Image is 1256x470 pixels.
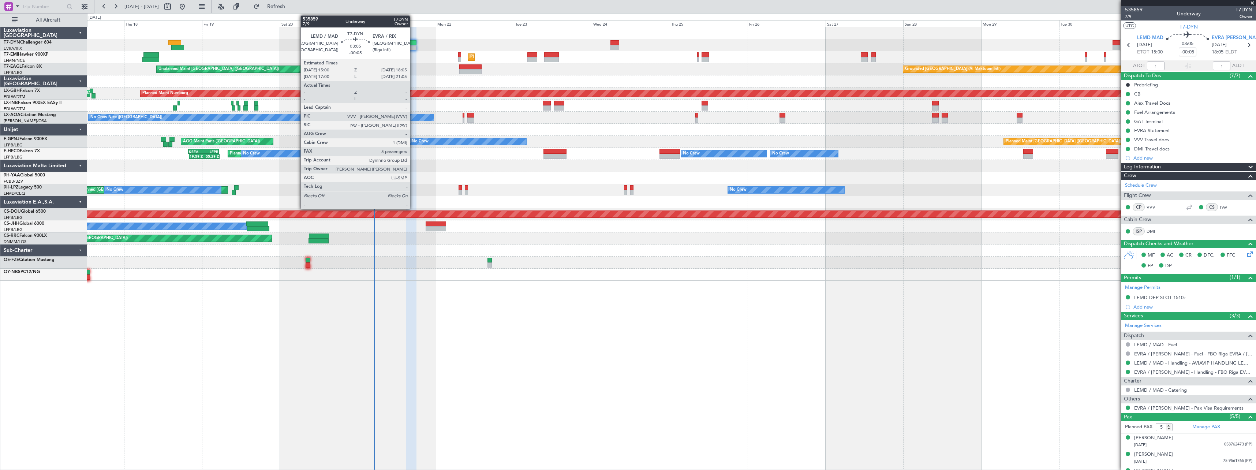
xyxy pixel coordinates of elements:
div: Sun 21 [358,20,436,27]
div: Planned Maint [GEOGRAPHIC_DATA] [470,52,540,63]
div: Fuel Arrangements [1134,109,1175,115]
div: No Crew [730,184,747,195]
div: CP [1133,203,1145,211]
div: VVV Travel docs [1134,137,1169,143]
span: All Aircraft [19,18,77,23]
a: Manage PAX [1192,424,1220,431]
a: EVRA / [PERSON_NAME] - Pax Visa Requirements [1134,405,1244,411]
div: Sat 27 [826,20,904,27]
div: CS [1206,203,1218,211]
span: ELDT [1225,49,1237,56]
div: No Crew [683,148,700,159]
span: 535859 [1125,6,1143,14]
span: [DATE] - [DATE] [124,3,159,10]
span: Dispatch To-Dos [1124,72,1161,80]
span: T7-EMI [4,52,18,57]
a: LX-AOACitation Mustang [4,113,56,117]
button: All Aircraft [8,14,79,26]
span: Leg Information [1124,163,1161,171]
a: FCBB/BZV [4,179,23,184]
span: T7-EAGL [4,64,22,69]
div: [PERSON_NAME] [1134,434,1173,442]
span: (1/1) [1230,273,1240,281]
span: Owner [1236,14,1252,20]
span: F-HECD [4,149,20,153]
div: Planned Maint [GEOGRAPHIC_DATA] ([GEOGRAPHIC_DATA]) [1006,136,1121,147]
a: EDLW/DTM [4,106,25,112]
span: 03:05 [1182,40,1193,48]
span: LX-AOA [4,113,20,117]
div: Mon 29 [981,20,1059,27]
div: Underway [1177,10,1201,18]
a: LFPB/LBG [4,154,23,160]
div: Alex Travel Docs [1134,100,1170,106]
span: 75 9561765 (PP) [1223,458,1252,464]
input: Trip Number [22,1,64,12]
span: Crew [1124,172,1136,180]
div: DMI Travel docs [1134,146,1170,152]
span: DP [1165,262,1172,270]
a: F-HECDFalcon 7X [4,149,40,153]
a: LX-INBFalcon 900EX EASy II [4,101,61,105]
button: Refresh [250,1,294,12]
span: Flight Crew [1124,191,1151,200]
div: ISP [1133,227,1145,235]
span: (5/5) [1230,413,1240,420]
a: Schedule Crew [1125,182,1157,189]
a: LFPB/LBG [4,142,23,148]
a: LFPB/LBG [4,215,23,220]
span: MF [1148,252,1155,259]
span: Cabin Crew [1124,216,1151,224]
div: No Crew [772,148,789,159]
span: CS-RRC [4,234,19,238]
div: CB [1134,91,1140,97]
div: No Crew [106,184,123,195]
span: Others [1124,395,1140,403]
span: AC [1167,252,1173,259]
span: CS-DOU [4,209,21,214]
div: Sun 28 [903,20,981,27]
div: EVRA Statement [1134,127,1170,134]
div: Prebriefing [1134,82,1158,88]
div: 19:59 Z [190,154,204,158]
a: 9H-YAAGlobal 5000 [4,173,45,178]
div: 05:29 Z [204,154,219,158]
div: Add new [1133,304,1252,310]
div: Mon 22 [436,20,514,27]
span: ATOT [1133,62,1145,70]
span: FFC [1227,252,1235,259]
a: LEMD / MAD - Catering [1134,387,1187,393]
a: CS-RRCFalcon 900LX [4,234,47,238]
div: Fri 19 [202,20,280,27]
a: OY-NBSPC12/NG [4,270,40,274]
span: Services [1124,312,1143,320]
a: Manage Services [1125,322,1162,329]
div: Planned Maint [GEOGRAPHIC_DATA] ([GEOGRAPHIC_DATA]) [230,148,345,159]
div: No Crew [243,148,260,159]
span: CS-JHH [4,221,19,226]
span: T7-DYN [4,40,20,45]
a: LX-GBHFalcon 7X [4,89,40,93]
a: VVV [1147,204,1163,210]
span: F-GPNJ [4,137,19,141]
span: OY-NBS [4,270,20,274]
a: [PERSON_NAME]/QSA [4,118,47,124]
a: T7-EMIHawker 900XP [4,52,48,57]
span: 9H-LPZ [4,185,18,190]
span: 9H-YAA [4,173,20,178]
div: GAT Terminal [1134,118,1163,124]
div: Unplanned Maint [GEOGRAPHIC_DATA] ([GEOGRAPHIC_DATA]) [158,64,279,75]
span: [DATE] [1137,41,1152,49]
span: OE-FZE [4,258,19,262]
span: ALDT [1232,62,1244,70]
div: Grounded [GEOGRAPHIC_DATA] (Al Maktoum Intl) [905,64,1001,75]
span: ETOT [1137,49,1149,56]
span: LEMD MAD [1137,34,1163,42]
div: No Crew [412,136,429,147]
span: 058762473 (PP) [1224,441,1252,448]
span: DFC, [1204,252,1215,259]
span: 15:00 [1151,49,1163,56]
span: [DATE] [1212,41,1227,49]
a: F-GPNJFalcon 900EX [4,137,47,141]
a: EDLW/DTM [4,94,25,100]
